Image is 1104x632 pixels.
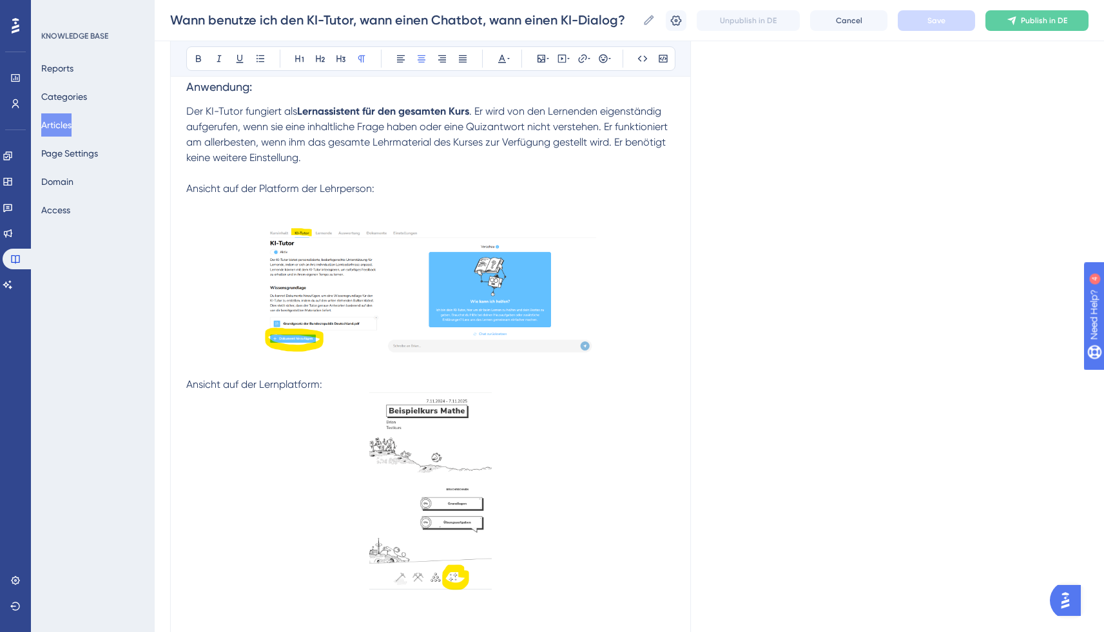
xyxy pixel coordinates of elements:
iframe: UserGuiding AI Assistant Launcher [1050,581,1089,620]
button: Categories [41,85,87,108]
span: Anwendung: [186,80,252,93]
span: Need Help? [30,3,81,19]
button: Access [41,198,70,222]
input: Article Name [170,11,637,29]
div: 4 [90,6,93,17]
span: Ansicht auf der Platform der Lehrperson: [186,182,374,195]
span: Cancel [836,15,862,26]
button: Articles [41,113,72,137]
span: Publish in DE [1021,15,1067,26]
span: Der KI-Tutor fungiert als [186,105,297,117]
button: Reports [41,57,73,80]
div: KNOWLEDGE BASE [41,31,108,41]
span: Save [927,15,945,26]
span: Unpublish in DE [720,15,777,26]
span: Ansicht auf der Lernplatform: [186,378,322,390]
button: Save [898,10,975,31]
button: Domain [41,170,73,193]
button: Publish in DE [985,10,1089,31]
button: Unpublish in DE [697,10,800,31]
strong: Lernassistent für den gesamten Kurs [297,105,469,117]
button: Cancel [810,10,887,31]
button: Page Settings [41,142,98,165]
